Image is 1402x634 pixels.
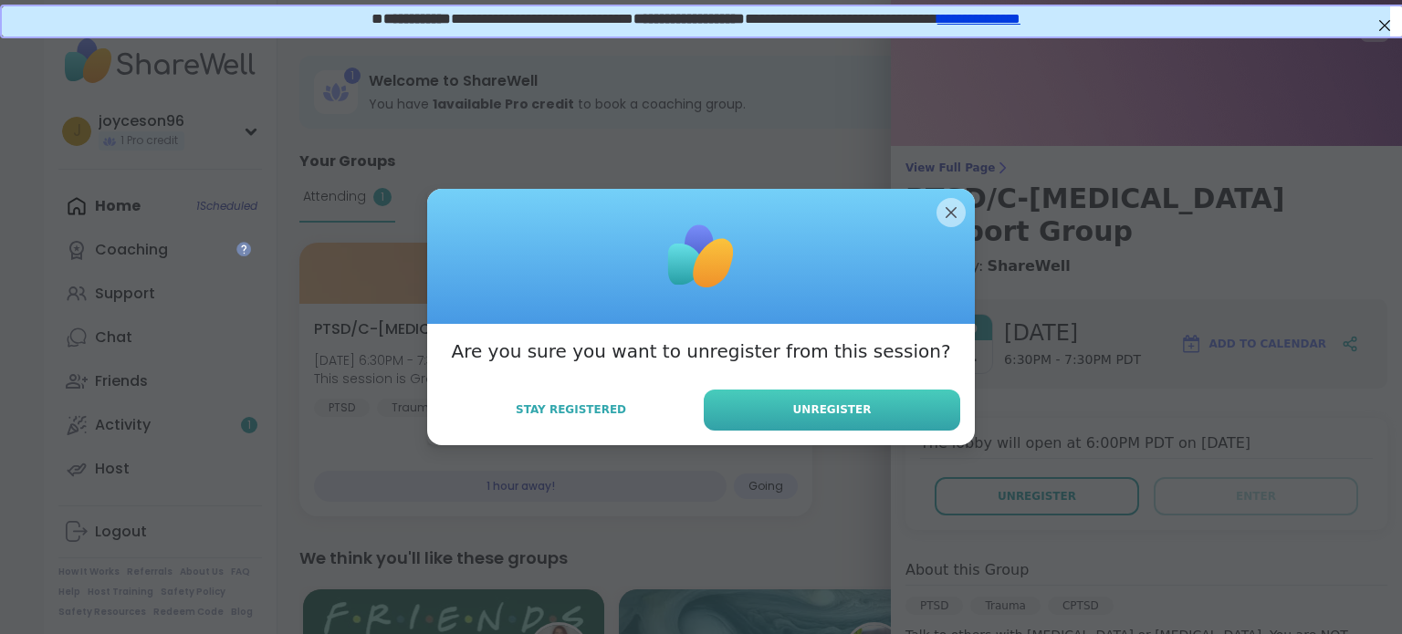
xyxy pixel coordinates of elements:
img: ShareWell Logomark [655,211,747,302]
span: Stay Registered [516,401,626,418]
span: Unregister [793,401,872,418]
button: Stay Registered [442,390,700,429]
button: Unregister [704,390,960,431]
h3: Are you sure you want to unregister from this session? [451,338,950,364]
iframe: Spotlight [236,242,251,256]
